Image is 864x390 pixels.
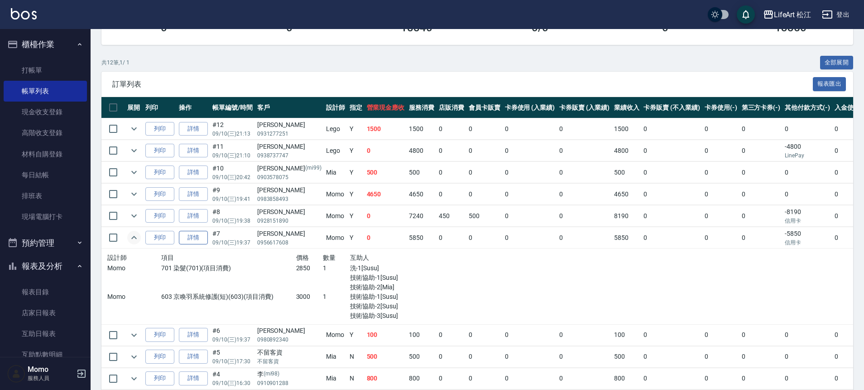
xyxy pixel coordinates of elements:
[257,379,322,387] p: 0910901288
[127,328,141,342] button: expand row
[407,368,437,389] td: 800
[324,184,347,205] td: Momo
[324,324,347,346] td: Momo
[145,371,174,385] button: 列印
[365,227,407,249] td: 0
[557,346,612,367] td: 0
[782,205,832,227] td: -8190
[257,348,322,357] div: 不留客資
[557,118,612,140] td: 0
[210,227,255,249] td: #7
[145,187,174,201] button: 列印
[612,184,642,205] td: 4650
[4,60,87,81] a: 打帳單
[782,346,832,367] td: 0
[127,231,141,244] button: expand row
[407,118,437,140] td: 1500
[739,205,783,227] td: 0
[347,368,365,389] td: N
[365,346,407,367] td: 500
[641,227,702,249] td: 0
[437,346,466,367] td: 0
[437,184,466,205] td: 0
[324,346,347,367] td: Mia
[210,205,255,227] td: #8
[296,254,309,261] span: 價格
[612,162,642,183] td: 500
[323,254,336,261] span: 數量
[437,368,466,389] td: 0
[737,5,755,24] button: save
[350,273,431,283] p: 技術協助-1[Susu]
[407,205,437,227] td: 7240
[257,195,322,203] p: 0983858493
[143,97,177,118] th: 列印
[4,344,87,365] a: 互助點數明細
[612,346,642,367] td: 500
[782,368,832,389] td: 0
[612,118,642,140] td: 1500
[347,324,365,346] td: Y
[4,33,87,56] button: 櫃檯作業
[820,56,854,70] button: 全部展開
[612,227,642,249] td: 5850
[257,173,322,181] p: 0903578075
[324,140,347,161] td: Lego
[612,97,642,118] th: 業績收入
[557,184,612,205] td: 0
[702,346,739,367] td: 0
[347,140,365,161] td: Y
[4,81,87,102] a: 帳單列表
[347,346,365,367] td: N
[759,5,815,24] button: LifeArt 松江
[641,184,702,205] td: 0
[782,162,832,183] td: 0
[813,79,846,88] a: 報表匯出
[257,185,322,195] div: [PERSON_NAME]
[785,151,830,160] p: LinePay
[161,263,296,273] p: 701 染髮(701)(項目消費)
[503,227,557,249] td: 0
[4,122,87,143] a: 高階收支登錄
[365,162,407,183] td: 500
[557,162,612,183] td: 0
[179,122,208,136] a: 詳情
[127,372,141,385] button: expand row
[818,6,853,23] button: 登出
[407,97,437,118] th: 服務消費
[641,205,702,227] td: 0
[782,140,832,161] td: -4800
[437,97,466,118] th: 店販消費
[4,302,87,323] a: 店家日報表
[641,97,702,118] th: 卡券販賣 (不入業績)
[145,231,174,245] button: 列印
[324,162,347,183] td: Mia
[177,97,210,118] th: 操作
[257,120,322,130] div: [PERSON_NAME]
[702,227,739,249] td: 0
[466,205,503,227] td: 500
[350,263,431,273] p: 洗-1[Susu]
[347,97,365,118] th: 指定
[264,370,280,379] p: (mi98)
[557,368,612,389] td: 0
[466,368,503,389] td: 0
[324,205,347,227] td: Momo
[503,118,557,140] td: 0
[612,324,642,346] td: 100
[466,346,503,367] td: 0
[4,206,87,227] a: 現場電腦打卡
[641,162,702,183] td: 0
[179,231,208,245] a: 詳情
[323,292,350,302] p: 1
[11,8,37,19] img: Logo
[127,166,141,179] button: expand row
[782,324,832,346] td: 0
[212,379,253,387] p: 09/10 (三) 16:30
[557,97,612,118] th: 卡券販賣 (入業績)
[365,97,407,118] th: 營業現金應收
[503,184,557,205] td: 0
[365,118,407,140] td: 1500
[785,217,830,225] p: 信用卡
[145,350,174,364] button: 列印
